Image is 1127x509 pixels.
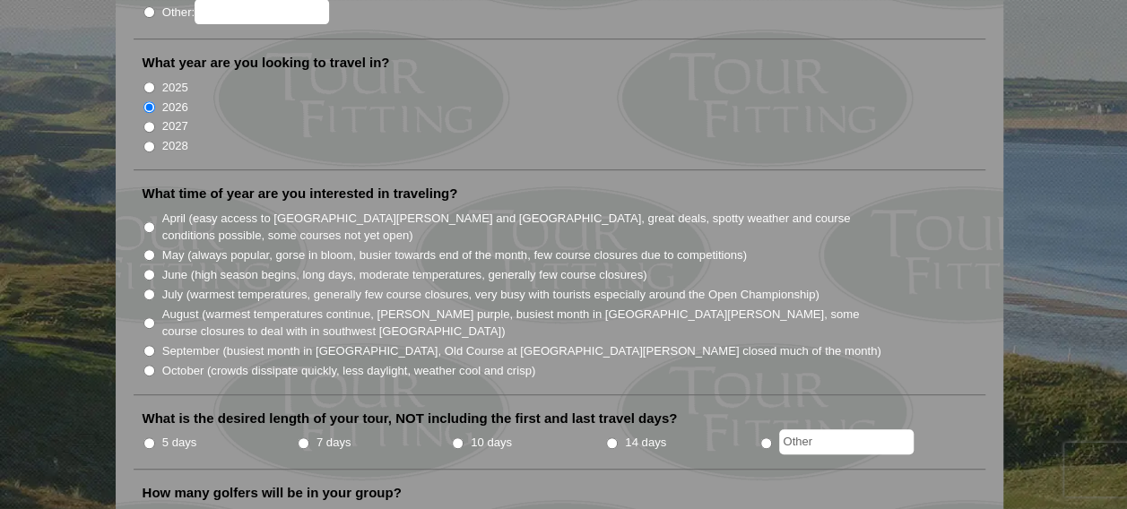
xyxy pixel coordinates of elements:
[162,342,881,360] label: September (busiest month in [GEOGRAPHIC_DATA], Old Course at [GEOGRAPHIC_DATA][PERSON_NAME] close...
[316,434,351,452] label: 7 days
[162,137,188,155] label: 2028
[162,246,747,264] label: May (always popular, gorse in bloom, busier towards end of the month, few course closures due to ...
[162,306,883,341] label: August (warmest temperatures continue, [PERSON_NAME] purple, busiest month in [GEOGRAPHIC_DATA][P...
[162,266,647,284] label: June (high season begins, long days, moderate temperatures, generally few course closures)
[471,434,512,452] label: 10 days
[162,286,819,304] label: July (warmest temperatures, generally few course closures, very busy with tourists especially aro...
[162,99,188,116] label: 2026
[162,434,197,452] label: 5 days
[143,54,390,72] label: What year are you looking to travel in?
[162,117,188,135] label: 2027
[143,410,678,427] label: What is the desired length of your tour, NOT including the first and last travel days?
[143,185,458,203] label: What time of year are you interested in traveling?
[162,79,188,97] label: 2025
[779,429,914,454] input: Other
[162,210,883,245] label: April (easy access to [GEOGRAPHIC_DATA][PERSON_NAME] and [GEOGRAPHIC_DATA], great deals, spotty w...
[162,362,536,380] label: October (crowds dissipate quickly, less daylight, weather cool and crisp)
[625,434,666,452] label: 14 days
[143,484,402,502] label: How many golfers will be in your group?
